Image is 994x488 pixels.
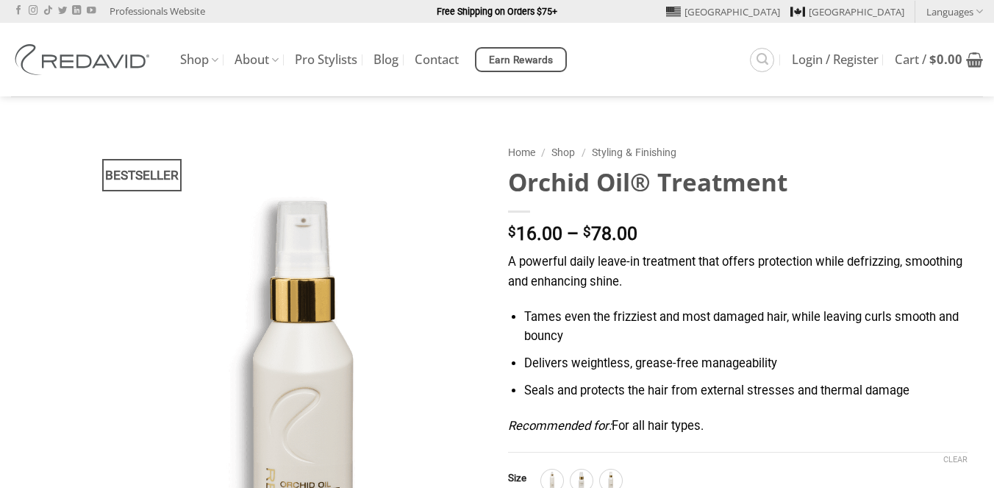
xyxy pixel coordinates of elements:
a: About [235,46,279,74]
p: A powerful daily leave-in treatment that offers protection while defrizzing, smoothing and enhanc... [508,252,968,291]
a: Styling & Finishing [592,146,676,158]
li: Tames even the frizziest and most damaged hair, while leaving curls smooth and bouncy [524,308,968,347]
span: Cart / [895,54,962,66]
a: Login / Register [792,46,879,73]
span: / [582,146,586,158]
li: Seals and protects the hair from external stresses and thermal damage [524,381,968,401]
a: Search [750,48,774,72]
a: Clear options [943,455,968,465]
p: For all hair types. [508,417,968,436]
a: [GEOGRAPHIC_DATA] [666,1,780,23]
a: Languages [926,1,983,22]
a: [GEOGRAPHIC_DATA] [790,1,904,23]
label: Size [508,473,526,484]
h1: Orchid Oil® Treatment [508,166,968,198]
span: – [567,223,579,244]
a: Follow on Twitter [58,6,67,16]
strong: Free Shipping on Orders $75+ [437,6,557,17]
a: Earn Rewards [475,47,567,72]
a: Follow on Facebook [14,6,23,16]
a: Follow on Instagram [29,6,37,16]
a: Home [508,146,535,158]
a: Pro Stylists [295,46,357,73]
bdi: 16.00 [508,223,562,244]
bdi: 0.00 [929,51,962,68]
span: $ [929,51,937,68]
em: Recommended for: [508,419,612,433]
a: Shop [180,46,218,74]
a: Follow on YouTube [87,6,96,16]
img: REDAVID Salon Products | United States [11,44,158,75]
a: Follow on LinkedIn [72,6,81,16]
a: Shop [551,146,575,158]
a: Follow on TikTok [43,6,52,16]
a: View cart [895,43,983,76]
nav: Breadcrumb [508,144,968,161]
span: $ [508,225,516,239]
a: Blog [373,46,398,73]
a: Contact [415,46,459,73]
span: $ [583,225,591,239]
bdi: 78.00 [583,223,637,244]
span: Login / Register [792,54,879,66]
span: / [541,146,546,158]
span: Earn Rewards [489,52,554,68]
li: Delivers weightless, grease-free manageability [524,354,968,374]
